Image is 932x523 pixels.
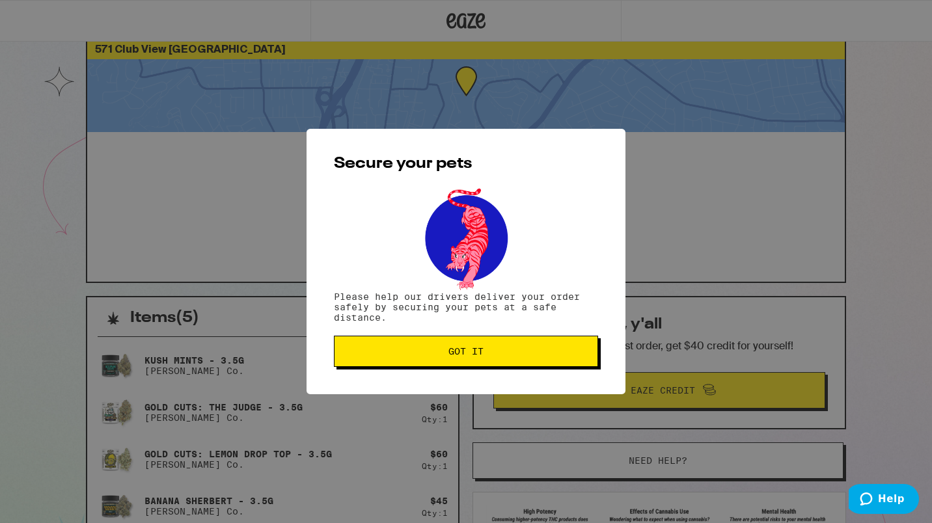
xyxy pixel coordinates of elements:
[334,336,598,367] button: Got it
[448,347,484,356] span: Got it
[334,291,598,323] p: Please help our drivers deliver your order safely by securing your pets at a safe distance.
[849,484,919,516] iframe: Opens a widget where you can find more information
[334,156,598,172] h2: Secure your pets
[413,185,519,291] img: pets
